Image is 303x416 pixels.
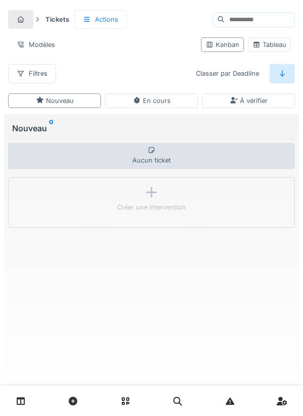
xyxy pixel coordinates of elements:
[133,96,171,106] div: En cours
[8,64,56,83] div: Filtres
[41,15,73,24] strong: Tickets
[187,64,268,83] div: Classer par Deadline
[8,143,295,169] div: Aucun ticket
[8,35,64,54] div: Modèles
[230,96,268,106] div: À vérifier
[117,202,186,212] div: Créer une intervention
[206,40,239,49] div: Kanban
[36,96,74,106] div: Nouveau
[12,122,291,134] div: Nouveau
[252,40,286,49] div: Tableau
[74,10,127,29] div: Actions
[49,122,54,134] sup: 0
